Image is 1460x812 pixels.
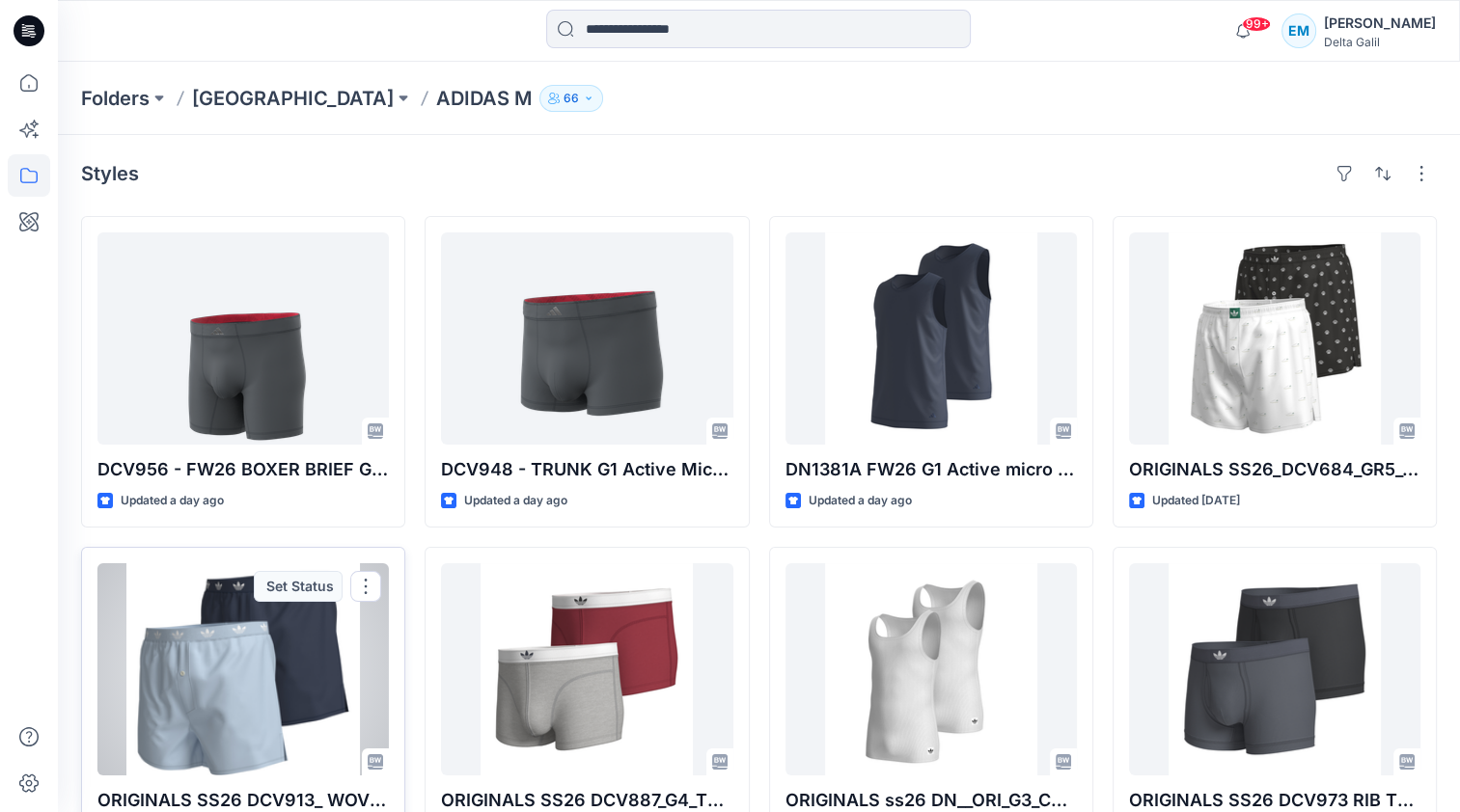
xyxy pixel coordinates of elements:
h4: Styles [81,162,139,185]
p: DN1381A FW26 G1 Active micro tech [785,456,1077,483]
a: ORIGINALS SS26 DCV913_ WOVEN BOXER_WAISTBAND_GR5_V1 [97,563,389,775]
a: [GEOGRAPHIC_DATA] [192,85,394,112]
div: Delta Galil [1324,35,1436,49]
button: 66 [539,85,603,112]
p: ORIGINALS SS26_DCV684_GR5_COMPORT CORE COTTON ICON_WOVEN_BOXER [1129,456,1420,483]
p: Updated a day ago [121,491,224,511]
div: [PERSON_NAME] [1324,12,1436,35]
a: Folders [81,85,150,112]
a: DCV956 - FW26 BOXER BRIEF G1 Active Micro Tech [97,232,389,445]
p: ADIDAS M [436,85,532,112]
p: DCV948 - TRUNK G1 Active Micro Tech FW26 [441,456,732,483]
span: 99+ [1242,16,1271,32]
a: ORIGINALS SS26_DCV684_GR5_COMPORT CORE COTTON ICON_WOVEN_BOXER [1129,232,1420,445]
p: DCV956 - FW26 BOXER BRIEF G1 Active Micro Tech [97,456,389,483]
a: ORIGINALS SS26 DCV887_G4_TRUNK_COMFORT FLEX COTTON_BODY_V1 [441,563,732,775]
a: ORIGINALS SS26 DCV973 RIB TRUNK G3 [1129,563,1420,775]
p: Updated a day ago [464,491,567,511]
p: Updated [DATE] [1152,491,1240,511]
p: Updated a day ago [809,491,912,511]
a: DCV948 - TRUNK G1 Active Micro Tech FW26 [441,232,732,445]
p: 66 [564,88,579,109]
div: EM [1281,14,1316,48]
a: ORIGINALS ss26 DN__ORI_G3_COMFORT FLEX COTTON RIB_TANK TOP-retro rib [785,563,1077,775]
a: DN1381A FW26 G1 Active micro tech [785,232,1077,445]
